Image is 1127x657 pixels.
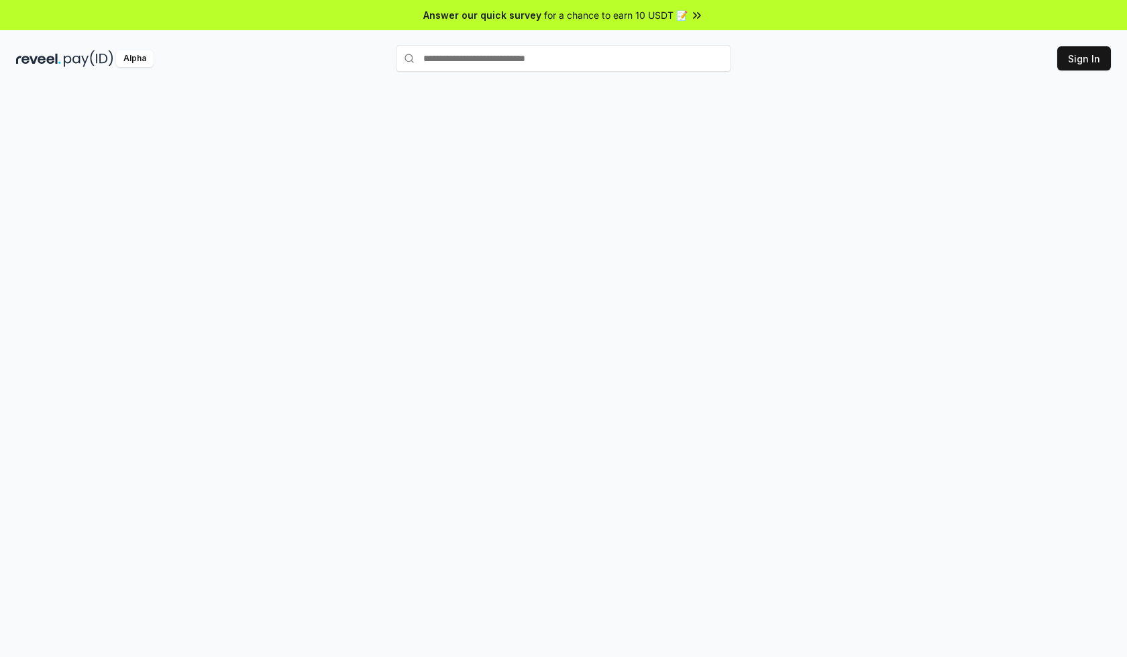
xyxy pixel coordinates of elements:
[116,50,154,67] div: Alpha
[16,50,61,67] img: reveel_dark
[1057,46,1111,70] button: Sign In
[64,50,113,67] img: pay_id
[423,8,541,22] span: Answer our quick survey
[544,8,688,22] span: for a chance to earn 10 USDT 📝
